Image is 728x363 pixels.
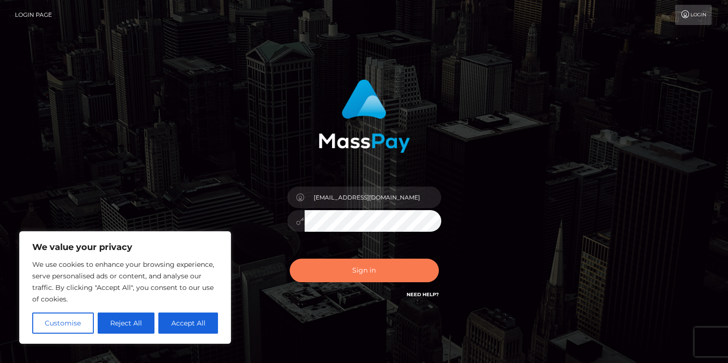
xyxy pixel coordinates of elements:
button: Reject All [98,313,155,334]
a: Login [675,5,712,25]
input: Username... [305,187,441,208]
a: Login Page [15,5,52,25]
button: Sign in [290,259,439,282]
button: Customise [32,313,94,334]
p: We use cookies to enhance your browsing experience, serve personalised ads or content, and analys... [32,259,218,305]
div: We value your privacy [19,231,231,344]
button: Accept All [158,313,218,334]
img: MassPay Login [319,79,410,153]
p: We value your privacy [32,241,218,253]
a: Need Help? [407,291,439,298]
